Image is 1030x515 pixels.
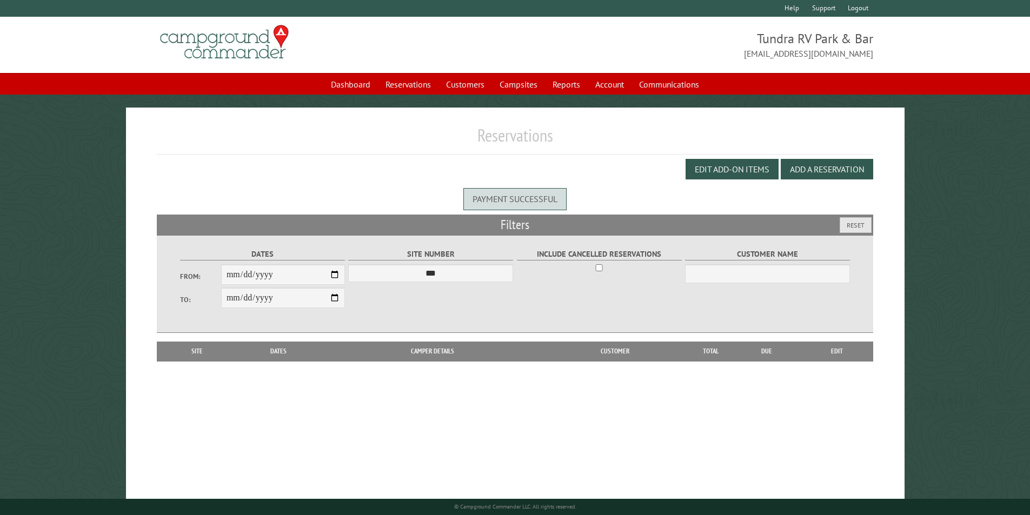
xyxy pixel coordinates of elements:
th: Dates [232,342,325,361]
a: Campsites [493,74,544,95]
label: Site Number [348,248,513,260]
a: Customers [440,74,491,95]
button: Edit Add-on Items [686,159,779,179]
img: Campground Commander [157,21,292,63]
th: Due [733,342,801,361]
a: Reservations [379,74,437,95]
label: From: [180,271,221,282]
button: Reset [840,217,872,233]
h1: Reservations [157,125,874,155]
a: Dashboard [324,74,377,95]
th: Edit [801,342,874,361]
label: Customer Name [685,248,850,260]
th: Camper Details [325,342,540,361]
th: Total [689,342,733,361]
th: Site [162,342,232,361]
th: Customer [540,342,689,361]
a: Communications [633,74,706,95]
label: To: [180,295,221,305]
button: Add a Reservation [781,159,873,179]
label: Dates [180,248,345,260]
label: Include Cancelled Reservations [517,248,682,260]
span: Tundra RV Park & Bar [EMAIL_ADDRESS][DOMAIN_NAME] [515,30,874,60]
a: Reports [546,74,587,95]
a: Account [589,74,630,95]
h2: Filters [157,215,874,235]
small: © Campground Commander LLC. All rights reserved. [454,503,576,510]
div: Payment successful [463,188,567,210]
